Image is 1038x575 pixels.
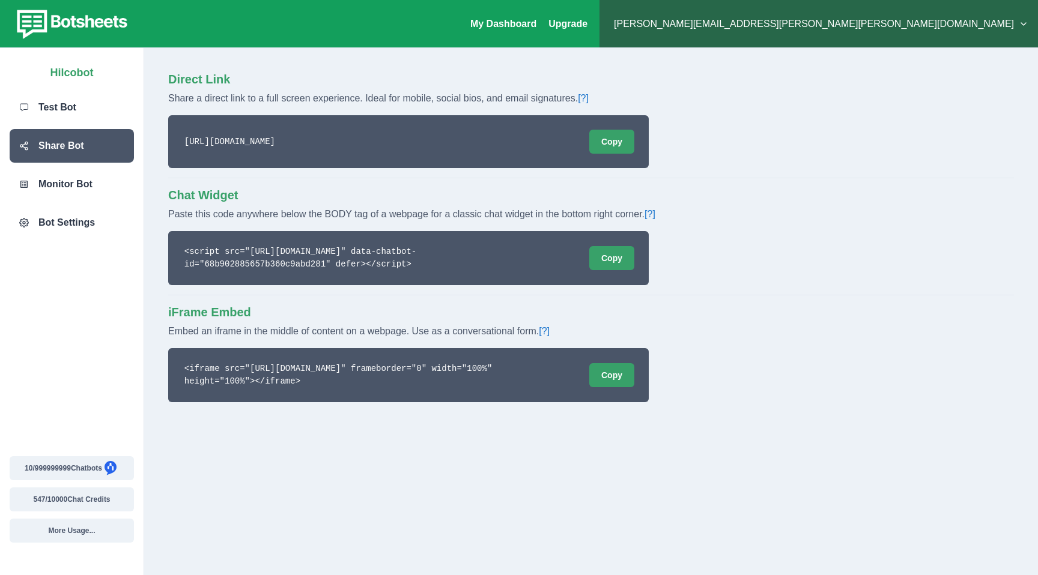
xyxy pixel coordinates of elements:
[183,363,544,388] code: <iframe src="[URL][DOMAIN_NAME]" frameborder="0" width="100%" height="100%"></iframe>
[10,487,134,511] button: 547/10000Chat Credits
[168,305,1014,319] h2: iFrame Embed
[589,130,634,154] button: Copy
[38,215,95,230] p: Bot Settings
[168,72,1014,86] h2: Direct Link
[10,456,134,480] button: 10/999999999Chatbots
[10,7,131,41] img: botsheets-logo.png
[168,86,1014,106] p: Share a direct link to a full screen experience. Ideal for mobile, social bios, and email signatu...
[50,60,94,81] p: Hilcobot
[38,177,93,191] p: Monitor Bot
[539,326,550,336] a: [?]
[578,93,589,103] a: [?]
[168,202,1014,221] p: Paste this code anywhere below the BODY tag of a webpage for a classic chat widget in the bottom ...
[589,246,634,270] button: Copy
[10,519,134,543] button: More Usage...
[168,319,1014,339] p: Embed an iframe in the middle of content on a webpage. Use as a conversational form.
[470,19,536,29] a: My Dashboard
[183,136,277,148] code: [URL][DOMAIN_NAME]
[183,245,544,271] code: <script src="[URL][DOMAIN_NAME]" data-chatbot-id="68b902885657b360c9abd281" defer></script>
[645,209,655,219] a: [?]
[38,139,84,153] p: Share Bot
[609,12,1028,36] button: [PERSON_NAME][EMAIL_ADDRESS][PERSON_NAME][PERSON_NAME][DOMAIN_NAME]
[38,100,76,115] p: Test Bot
[168,188,1014,202] h2: Chat Widget
[548,19,587,29] a: Upgrade
[589,363,634,387] button: Copy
